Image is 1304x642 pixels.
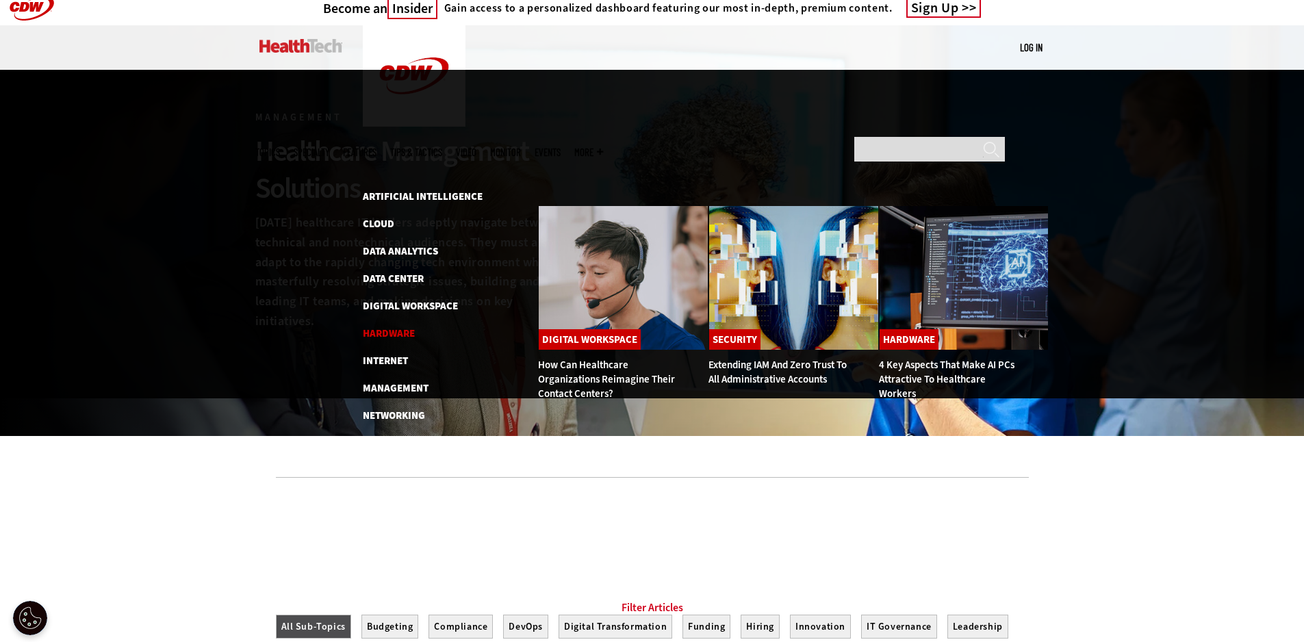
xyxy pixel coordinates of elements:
a: Networking [363,409,425,422]
img: abstract image of woman with pixelated face [708,205,879,350]
button: Funding [682,615,730,639]
a: Digital Workspace [539,329,641,350]
a: Software [363,491,412,504]
img: Home [363,25,465,127]
button: Open Preferences [13,601,47,635]
a: Hardware [363,326,415,340]
a: Data Analytics [363,244,438,258]
button: Innovation [790,615,851,639]
a: Filter Articles [622,601,683,615]
a: Security [363,463,407,477]
a: Internet [363,354,408,368]
a: Management [363,381,429,395]
img: Healthcare contact center [538,205,708,350]
button: All Sub-Topics [276,615,351,639]
a: Security [709,329,760,350]
a: Log in [1020,41,1043,53]
a: How Can Healthcare Organizations Reimagine Their Contact Centers? [538,358,675,400]
a: Gain access to a personalized dashboard featuring our most in-depth, premium content. [437,1,893,15]
a: 4 Key Aspects That Make AI PCs Attractive to Healthcare Workers [879,358,1014,400]
a: Hardware [880,329,938,350]
a: Data Center [363,272,424,285]
button: Budgeting [361,615,418,639]
a: Cloud [363,217,394,231]
a: Artificial Intelligence [363,190,483,203]
button: Compliance [429,615,493,639]
a: Digital Workspace [363,299,458,313]
button: Leadership [947,615,1008,639]
button: IT Governance [861,615,937,639]
iframe: advertisement [403,498,902,560]
a: Extending IAM and Zero Trust to All Administrative Accounts [708,358,847,386]
button: DevOps [503,615,548,639]
img: Home [259,39,342,53]
div: Cookie Settings [13,601,47,635]
div: User menu [1020,40,1043,55]
h4: Gain access to a personalized dashboard featuring our most in-depth, premium content. [444,1,893,15]
button: Digital Transformation [559,615,672,639]
img: Desktop monitor with brain AI concept [879,205,1049,350]
button: Hiring [741,615,780,639]
a: Patient-Centered Care [363,436,477,450]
